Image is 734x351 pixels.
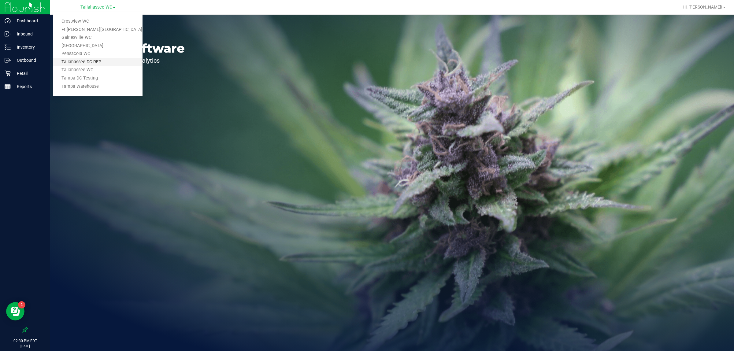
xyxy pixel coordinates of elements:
inline-svg: Outbound [5,57,11,63]
a: Ft [PERSON_NAME][GEOGRAPHIC_DATA] [53,26,143,34]
iframe: Resource center unread badge [18,301,25,309]
p: 02:30 PM EDT [3,338,47,344]
label: Pin the sidebar to full width on large screens [22,327,28,333]
p: Inventory [11,43,47,51]
a: Tampa Warehouse [53,83,143,91]
a: Gainesville WC [53,34,143,42]
p: Dashboard [11,17,47,24]
a: Pensacola WC [53,50,143,58]
p: Reports [11,83,47,90]
a: Tallahassee WC [53,66,143,74]
a: Crestview WC [53,17,143,26]
inline-svg: Inventory [5,44,11,50]
inline-svg: Dashboard [5,18,11,24]
span: Hi, [PERSON_NAME]! [683,5,722,9]
p: [DATE] [3,344,47,348]
a: Tallahassee DC REP [53,58,143,66]
span: Tallahassee WC [80,5,112,10]
p: Outbound [11,57,47,64]
a: Tampa DC Testing [53,74,143,83]
a: [GEOGRAPHIC_DATA] [53,42,143,50]
inline-svg: Retail [5,70,11,76]
p: Inbound [11,30,47,38]
iframe: Resource center [6,302,24,320]
inline-svg: Inbound [5,31,11,37]
p: Retail [11,70,47,77]
inline-svg: Reports [5,83,11,90]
